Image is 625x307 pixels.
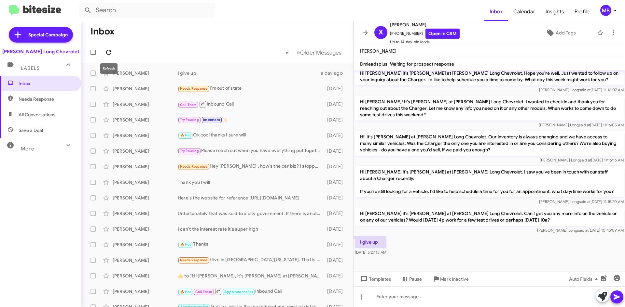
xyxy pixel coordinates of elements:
span: [PHONE_NUMBER] [390,29,460,39]
span: Special Campaign [28,32,68,38]
a: Special Campaign [9,27,73,43]
span: » [297,48,300,57]
button: Templates [354,273,396,285]
span: Save a Deal [19,127,43,134]
div: [PERSON_NAME] [113,148,178,154]
div: [DATE] [324,257,348,263]
button: Auto Fields [564,273,605,285]
span: said at [580,158,591,162]
span: 🔥 Hot [180,242,191,247]
div: Refresh [100,63,118,74]
div: [PERSON_NAME] [113,195,178,201]
div: [PERSON_NAME] [113,241,178,248]
div: [PERSON_NAME] [113,288,178,295]
span: Auto Fields [569,273,600,285]
div: [PERSON_NAME] [113,70,178,76]
span: [PERSON_NAME] Long [DATE] 11:16:07 AM [539,87,624,92]
div: Ok cool thanks I sure will [178,132,324,139]
span: 🔥 Hot [180,133,191,137]
span: Needs Response [19,96,74,102]
div: Unfortunately that was sold to a city government. If there is another vehicle you would be intere... [178,210,324,217]
span: Needs Response [180,164,208,169]
nav: Page navigation example [282,46,345,59]
div: [DATE] [324,132,348,139]
span: Dmleadsplus [360,61,387,67]
div: [DATE] [324,273,348,279]
span: Up to 14-day-old leads [390,39,460,45]
div: 👍🏻 [178,116,324,123]
div: Thanks [178,241,324,248]
p: Hi [PERSON_NAME]! It's [PERSON_NAME] at [PERSON_NAME] Long Chevrolet. I wanted to check in and th... [355,96,624,121]
div: [PERSON_NAME] Long Chevrolet [2,48,79,55]
span: Needs Response [180,86,208,91]
span: Appointment Set [224,290,253,294]
span: [PERSON_NAME] [390,21,460,29]
span: Try Pausing [180,149,199,153]
div: Inbound Call [178,287,324,295]
p: Hi [PERSON_NAME] it's [PERSON_NAME] at [PERSON_NAME] Long Chevrolet. Hope you're well. Just wante... [355,67,624,85]
a: Calendar [508,2,540,21]
span: X [379,27,383,38]
h1: Inbox [90,26,115,37]
div: [DATE] [324,179,348,185]
p: Hi [PERSON_NAME] it's [PERSON_NAME] at [PERSON_NAME] Long Chevrolet. Can I get you any more info ... [355,208,624,226]
div: Here's the website for reference [URL][DOMAIN_NAME] [178,195,324,201]
div: [PERSON_NAME] [113,101,178,108]
div: [PERSON_NAME] [113,257,178,263]
div: Thank you I will [178,179,324,185]
span: Older Messages [300,49,341,56]
button: Mark Inactive [427,273,474,285]
span: Important [203,118,220,122]
button: Add Tags [527,27,594,39]
div: [DATE] [324,85,348,92]
span: Call Them [180,103,197,107]
span: Templates [359,273,391,285]
p: I give up [355,236,386,248]
div: [PERSON_NAME] [113,273,178,279]
a: Insights [540,2,569,21]
span: Needs Response [180,258,208,262]
div: [DATE] [324,148,348,154]
span: [PERSON_NAME] Long [DATE] 11:16:16 AM [540,158,624,162]
div: MB [600,5,611,16]
span: Mark Inactive [440,273,469,285]
span: [PERSON_NAME] Long [DATE] 11:15:20 AM [539,199,624,204]
span: said at [579,122,590,127]
span: said at [579,199,590,204]
a: Open in CRM [425,29,460,39]
span: Inbox [19,80,74,87]
div: [PERSON_NAME] [113,210,178,217]
div: [PERSON_NAME] [113,85,178,92]
span: Add Tags [556,27,576,39]
span: Try Pausing [180,118,199,122]
div: [PERSON_NAME] [113,226,178,232]
p: Hi [PERSON_NAME] it's [PERSON_NAME] at [PERSON_NAME] Long Chevrolet. I saw you've been in touch w... [355,166,624,197]
div: I give up [178,70,321,76]
span: All Conversations [19,111,55,118]
div: [DATE] [324,241,348,248]
span: Call Them [195,290,212,294]
div: Inbound Call [178,100,324,108]
span: [PERSON_NAME] Long [DATE] 11:16:05 AM [539,122,624,127]
div: ​👍​ to “ Hi [PERSON_NAME], it's [PERSON_NAME] at [PERSON_NAME] Long Chevrolet. I'm reaching out b... [178,273,324,279]
div: [DATE] [324,101,348,108]
div: [PERSON_NAME] [113,117,178,123]
span: « [285,48,289,57]
button: Previous [282,46,293,59]
div: I can't the interest rate it's super high [178,226,324,232]
div: [DATE] [324,226,348,232]
div: [DATE] [324,288,348,295]
span: Pause [409,273,422,285]
span: 🔥 Hot [180,290,191,294]
span: [DATE] 5:27:15 AM [355,250,386,255]
div: I'm out of state [178,85,324,92]
p: Hi! It's [PERSON_NAME] at [PERSON_NAME] Long Chevrolet. Our inventory is always changing and we h... [355,131,624,156]
button: MB [595,5,618,16]
span: Labels [21,65,40,71]
button: Next [293,46,345,59]
span: More [21,146,34,152]
div: [DATE] [324,117,348,123]
div: [PERSON_NAME] [113,163,178,170]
